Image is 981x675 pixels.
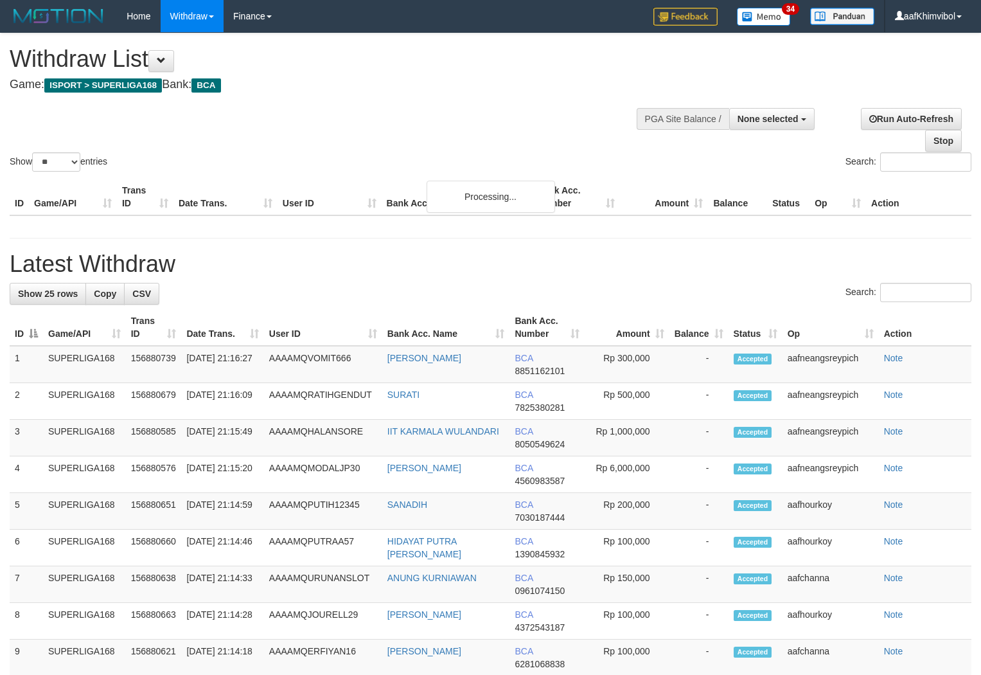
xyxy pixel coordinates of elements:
h1: Withdraw List [10,46,641,72]
td: [DATE] 21:14:28 [181,603,263,640]
input: Search: [880,283,971,302]
td: 8 [10,603,43,640]
td: aafhourkoy [782,530,879,566]
td: [DATE] 21:15:49 [181,420,263,456]
td: AAAAMQMODALJP30 [264,456,382,493]
td: SUPERLIGA168 [43,346,126,383]
td: SUPERLIGA168 [43,456,126,493]
th: Balance: activate to sort column ascending [669,309,729,346]
td: [DATE] 21:14:59 [181,493,263,530]
td: aafhourkoy [782,493,879,530]
td: 156880739 [126,346,182,383]
td: AAAAMQHALANSORE [264,420,382,456]
th: Date Trans. [173,179,278,215]
a: [PERSON_NAME] [387,353,461,363]
td: [DATE] 21:14:33 [181,566,263,603]
th: Amount: activate to sort column ascending [585,309,669,346]
span: BCA [515,609,533,620]
td: Rp 300,000 [585,346,669,383]
span: ISPORT > SUPERLIGA168 [44,78,162,93]
th: ID [10,179,29,215]
span: BCA [515,463,533,473]
td: - [669,603,729,640]
span: BCA [515,573,533,583]
th: User ID [278,179,382,215]
td: Rp 6,000,000 [585,456,669,493]
td: - [669,493,729,530]
th: Amount [620,179,708,215]
td: Rp 500,000 [585,383,669,420]
a: Note [884,426,903,437]
a: Note [884,646,903,656]
span: BCA [515,646,533,656]
span: Accepted [734,390,772,401]
span: Accepted [734,500,772,511]
a: Note [884,500,903,510]
td: 3 [10,420,43,456]
td: 156880660 [126,530,182,566]
th: Status: activate to sort column ascending [729,309,782,346]
a: Note [884,390,903,400]
td: SUPERLIGA168 [43,493,126,530]
span: BCA [515,353,533,363]
td: 7 [10,566,43,603]
a: [PERSON_NAME] [387,609,461,620]
td: 156880663 [126,603,182,640]
td: AAAAMQPUTRAA57 [264,530,382,566]
a: HIDAYAT PUTRA [PERSON_NAME] [387,536,461,559]
h4: Game: Bank: [10,78,641,91]
td: SUPERLIGA168 [43,603,126,640]
span: 34 [782,3,799,15]
span: Accepted [734,427,772,438]
a: IIT KARMALA WULANDARI [387,426,499,437]
td: aafneangsreypich [782,383,879,420]
span: Copy 8851162101 to clipboard [515,366,565,376]
button: None selected [729,108,815,130]
td: 5 [10,493,43,530]
td: 156880651 [126,493,182,530]
div: PGA Site Balance / [637,108,729,130]
span: BCA [515,536,533,546]
th: Bank Acc. Name [382,179,533,215]
span: Copy 6281068838 to clipboard [515,659,565,669]
td: Rp 100,000 [585,603,669,640]
th: Op [809,179,866,215]
th: Action [866,179,971,215]
span: Copy 1390845932 to clipboard [515,549,565,559]
img: Button%20Memo.svg [737,8,791,26]
td: 156880585 [126,420,182,456]
td: SUPERLIGA168 [43,566,126,603]
th: Game/API [29,179,117,215]
a: Note [884,609,903,620]
th: Bank Acc. Name: activate to sort column ascending [382,309,510,346]
span: BCA [515,500,533,510]
td: Rp 1,000,000 [585,420,669,456]
span: Copy 7030187444 to clipboard [515,512,565,523]
td: Rp 200,000 [585,493,669,530]
td: 4 [10,456,43,493]
span: Accepted [734,647,772,658]
td: AAAAMQURUNANSLOT [264,566,382,603]
td: [DATE] 21:16:09 [181,383,263,420]
a: Show 25 rows [10,283,86,305]
a: Note [884,573,903,583]
label: Show entries [10,152,107,172]
td: - [669,420,729,456]
span: Copy 8050549624 to clipboard [515,439,565,449]
td: 6 [10,530,43,566]
span: BCA [515,390,533,400]
th: Status [767,179,809,215]
a: SANADIH [387,500,427,510]
a: Note [884,353,903,363]
img: Feedback.jpg [653,8,718,26]
span: Copy 4560983587 to clipboard [515,476,565,486]
td: Rp 150,000 [585,566,669,603]
a: SURATI [387,390,420,400]
th: Trans ID: activate to sort column ascending [126,309,182,346]
th: Action [879,309,971,346]
td: - [669,346,729,383]
label: Search: [845,283,971,302]
span: Copy 0961074150 to clipboard [515,586,565,596]
a: Note [884,536,903,546]
td: - [669,566,729,603]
